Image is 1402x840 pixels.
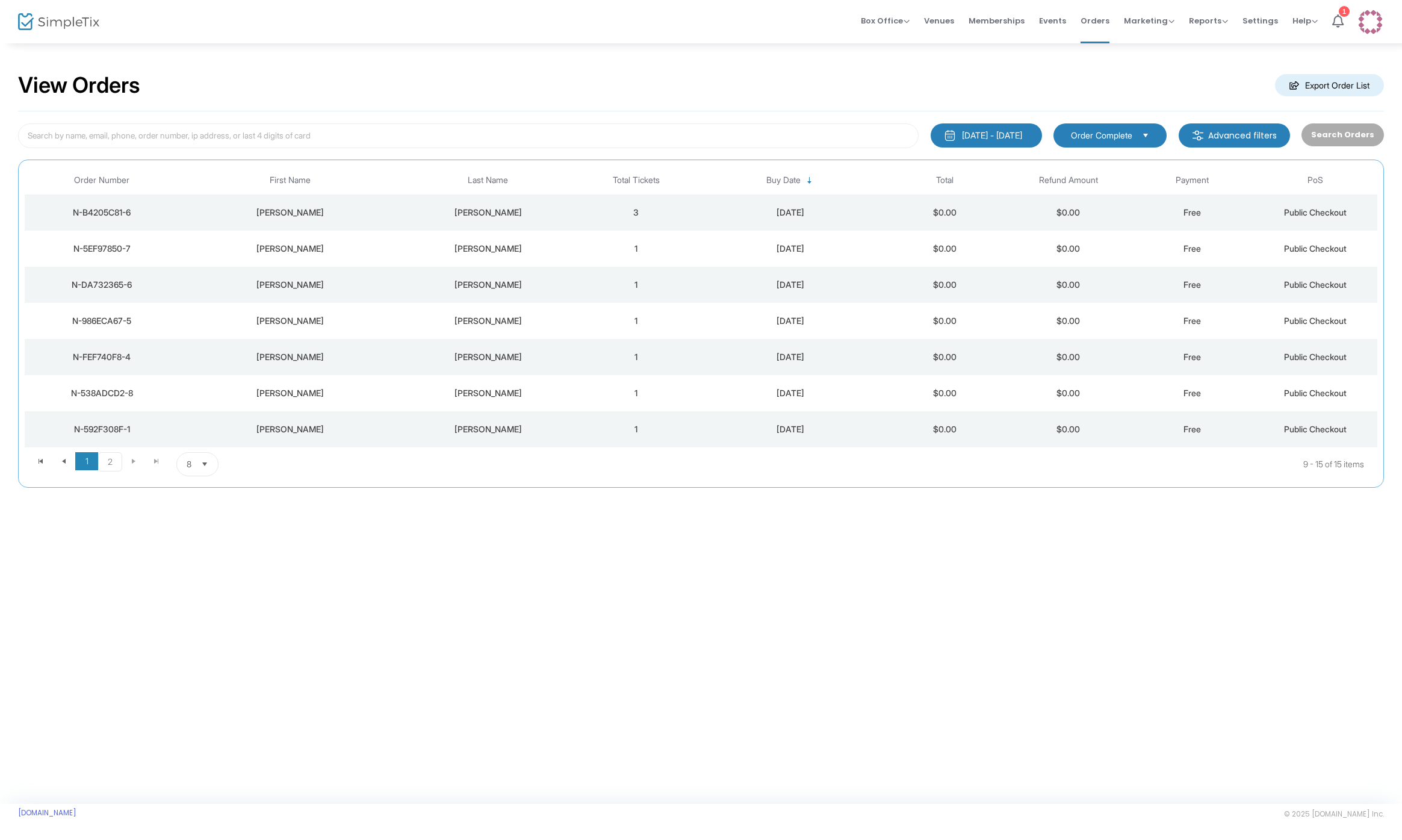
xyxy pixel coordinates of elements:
span: 8 [187,458,191,470]
span: © 2025 [DOMAIN_NAME] Inc. [1284,809,1384,819]
td: 1 [574,303,698,339]
td: $0.00 [1007,411,1130,447]
button: Select [196,453,213,476]
div: N-5EF97850-7 [28,243,176,255]
a: [DOMAIN_NAME] [18,808,76,818]
span: Free [1183,207,1201,217]
span: PoS [1307,175,1323,185]
span: Free [1183,279,1201,290]
th: Refund Amount [1007,166,1130,194]
span: Public Checkout [1284,207,1347,217]
div: Gutierrez [405,351,571,363]
div: Gutierrez [405,279,571,291]
span: Page 2 [98,452,122,471]
span: Sortable [805,176,814,185]
span: Go to the first page [36,456,46,466]
div: 8/12/2025 [701,315,880,327]
div: Nicolas [182,207,399,219]
img: filter [1192,129,1204,142]
span: Go to the previous page [52,452,75,470]
div: N-592F308F-1 [28,423,176,435]
span: Box Office [861,15,910,26]
td: 1 [574,411,698,447]
div: Gutierrez [405,423,571,435]
div: Nicolas [182,315,399,327]
div: Nicolas [182,243,399,255]
div: Gutierrez [405,243,571,255]
td: $0.00 [883,303,1007,339]
span: Orders [1081,5,1109,36]
span: Help [1292,15,1318,26]
span: Free [1183,316,1201,326]
input: Search by name, email, phone, order number, ip address, or last 4 digits of card [18,123,919,148]
td: $0.00 [883,375,1007,411]
td: 1 [574,339,698,375]
td: $0.00 [1007,339,1130,375]
m-button: Export Order List [1275,74,1384,96]
span: Page 1 [75,452,98,470]
div: Gutierrez [405,315,571,327]
span: Free [1183,388,1201,398]
td: 1 [574,375,698,411]
td: $0.00 [883,267,1007,303]
div: Nicolas [182,279,399,291]
th: Total Tickets [574,166,698,194]
th: Total [883,166,1007,194]
div: N-DA732365-6 [28,279,176,291]
span: Payment [1176,175,1209,185]
div: [DATE] - [DATE] [962,129,1022,142]
span: Venues [924,5,954,36]
td: 1 [574,267,698,303]
button: Select [1137,129,1154,142]
div: 8/14/2025 [701,207,880,219]
td: $0.00 [1007,194,1130,231]
span: Public Checkout [1284,424,1347,434]
h2: View Orders [18,72,140,99]
td: $0.00 [1007,267,1130,303]
td: 3 [574,194,698,231]
div: Nicolas [182,387,399,399]
td: $0.00 [1007,231,1130,267]
span: Free [1183,243,1201,254]
kendo-pager-info: 9 - 15 of 15 items [338,452,1364,476]
div: N-FEF740F8-4 [28,351,176,363]
span: Public Checkout [1284,243,1347,254]
span: Buy Date [766,175,801,185]
div: N-538ADCD2-8 [28,387,176,399]
div: N-986ECA67-5 [28,315,176,327]
td: $0.00 [883,339,1007,375]
div: 8/14/2025 [701,243,880,255]
div: Nicolas [182,423,399,435]
span: Events [1039,5,1066,36]
div: 8/9/2025 [701,387,880,399]
span: Public Checkout [1284,388,1347,398]
span: Public Checkout [1284,279,1347,290]
span: Public Checkout [1284,352,1347,362]
td: $0.00 [883,411,1007,447]
div: 8/12/2025 [701,351,880,363]
img: monthly [944,129,956,142]
span: Last Name [468,175,508,185]
div: N-B4205C81-6 [28,207,176,219]
div: Gutierrez [405,207,571,219]
div: Gutierrez [405,387,571,399]
td: $0.00 [883,231,1007,267]
div: 1 [1339,6,1350,17]
td: 1 [574,231,698,267]
span: Marketing [1124,15,1174,26]
div: 8/5/2025 [701,423,880,435]
span: Order Number [74,175,129,185]
span: Settings [1242,5,1278,36]
span: Free [1183,352,1201,362]
td: $0.00 [883,194,1007,231]
td: $0.00 [1007,375,1130,411]
div: 8/12/2025 [701,279,880,291]
span: Go to the first page [29,452,52,470]
td: $0.00 [1007,303,1130,339]
div: Data table [25,166,1377,447]
span: Go to the previous page [59,456,69,466]
span: Free [1183,424,1201,434]
div: Nicolas [182,351,399,363]
span: Order Complete [1071,129,1132,142]
span: Memberships [969,5,1025,36]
